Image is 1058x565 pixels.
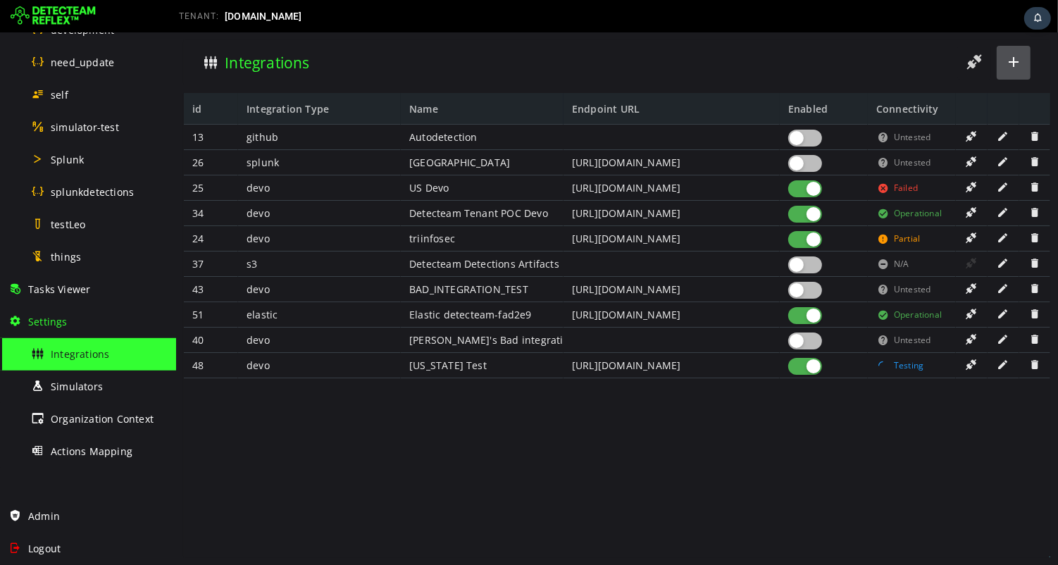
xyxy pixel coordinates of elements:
[387,321,604,346] div: [URL][DOMAIN_NAME]
[225,61,387,92] div: Name
[718,143,742,168] span: Failed
[225,92,387,118] div: Autodetection
[62,143,225,168] div: devo
[8,143,62,168] div: 25
[225,295,387,321] div: [PERSON_NAME]'s Bad integration
[8,194,62,219] div: 24
[28,509,60,523] span: Admin
[11,5,96,27] img: Detecteam logo
[62,118,225,143] div: splunk
[225,270,387,295] div: Elastic detecteam-fad2e9
[28,542,61,555] span: Logout
[604,61,692,92] div: Enabled
[62,92,225,118] div: github
[62,321,225,346] div: devo
[225,168,387,194] div: Detecteam Tenant POC Devo
[62,219,225,244] div: s3
[387,118,604,143] div: [URL][DOMAIN_NAME]
[225,321,387,346] div: [US_STATE] Test
[718,270,766,295] span: Operational
[51,250,81,263] span: things
[62,295,225,321] div: devo
[718,244,755,270] span: Untested
[51,380,103,393] span: Simulators
[8,168,62,194] div: 34
[387,61,604,92] div: Endpoint URL
[62,61,225,92] div: Integration Type
[51,347,109,361] span: Integrations
[8,270,62,295] div: 51
[225,118,387,143] div: [GEOGRAPHIC_DATA]
[8,61,62,92] div: id
[387,244,604,270] div: [URL][DOMAIN_NAME]
[28,282,90,296] span: Tasks Viewer
[1024,7,1051,30] div: Task Notifications
[62,244,225,270] div: devo
[225,194,387,219] div: triinfosec
[387,143,604,168] div: [URL][DOMAIN_NAME]
[8,244,62,270] div: 43
[62,270,225,295] div: elastic
[8,295,62,321] div: 40
[51,56,114,69] span: need_update
[718,295,755,321] span: Untested
[49,20,133,40] h3: Integrations
[225,244,387,270] div: BAD_INTEGRATION_TEST
[387,194,604,219] div: [URL][DOMAIN_NAME]
[8,92,62,118] div: 13
[62,194,225,219] div: devo
[51,185,134,199] span: splunkdetections
[51,445,132,458] span: Actions Mapping
[8,118,62,143] div: 26
[51,412,154,426] span: Organization Context
[28,315,68,328] span: Settings
[179,11,219,21] span: TENANT:
[8,321,62,346] div: 48
[225,143,387,168] div: US Devo
[692,61,780,92] div: Connectivity Status
[718,168,766,194] span: Operational
[51,88,68,101] span: self
[8,219,62,244] div: 37
[387,270,604,295] div: [URL][DOMAIN_NAME]
[51,120,119,134] span: simulator-test
[718,92,755,118] span: Untested
[51,218,85,231] span: testLeo
[51,153,84,166] span: Splunk
[62,168,225,194] div: devo
[387,168,604,194] div: [URL][DOMAIN_NAME]
[718,194,744,219] span: Partial
[718,219,733,244] span: N/A
[718,321,747,346] span: Testing
[225,219,387,244] div: Detecteam Detections Artifacts
[718,118,755,143] span: Untested
[225,11,302,22] span: [DOMAIN_NAME]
